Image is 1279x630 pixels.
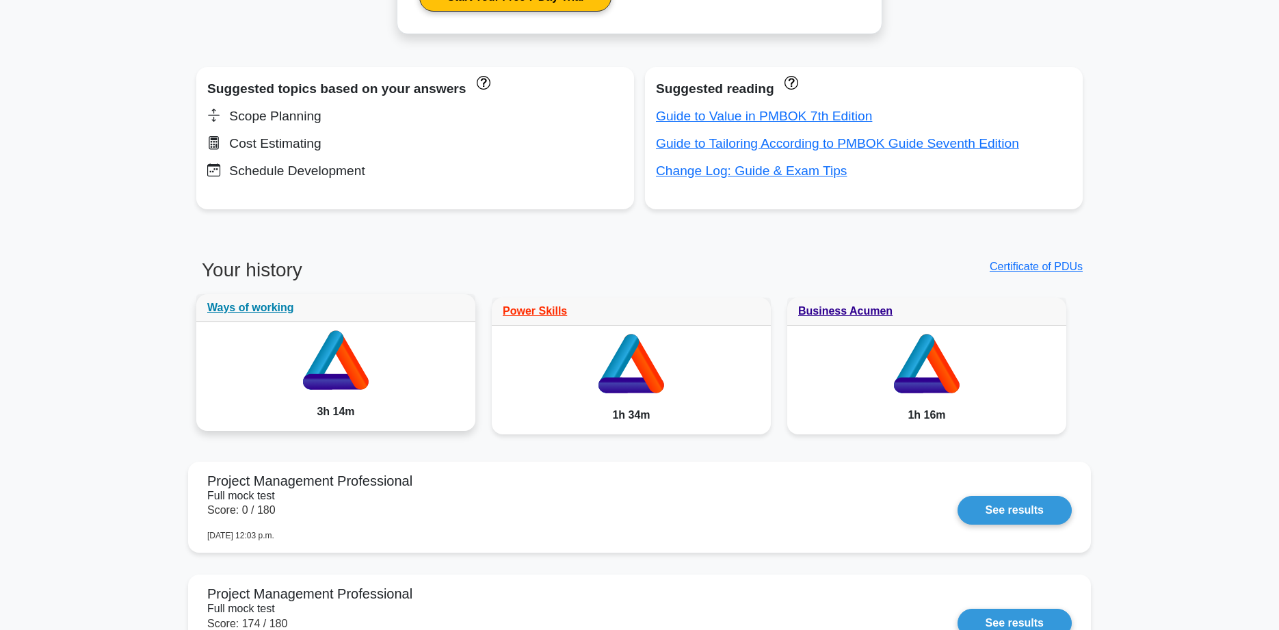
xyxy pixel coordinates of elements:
h3: Your history [196,259,631,293]
div: Suggested reading [656,78,1072,100]
div: Suggested topics based on your answers [207,78,623,100]
a: See results [958,496,1072,525]
a: Certificate of PDUs [990,261,1083,272]
div: Cost Estimating [207,133,623,155]
a: These concepts have been answered less than 50% correct. The guides disapear when you answer ques... [781,75,798,89]
a: These topics have been answered less than 50% correct. Topics disapear when you answer questions ... [473,75,490,89]
a: Power Skills [503,305,567,317]
a: Guide to Value in PMBOK 7th Edition [656,109,872,123]
div: 1h 34m [492,396,771,434]
div: 3h 14m [196,393,475,431]
div: Scope Planning [207,105,623,127]
div: 1h 16m [787,396,1066,434]
div: Schedule Development [207,160,623,182]
a: Business Acumen [798,305,893,317]
a: Guide to Tailoring According to PMBOK Guide Seventh Edition [656,136,1019,150]
a: Ways of working [207,302,294,313]
a: Change Log: Guide & Exam Tips [656,163,847,178]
